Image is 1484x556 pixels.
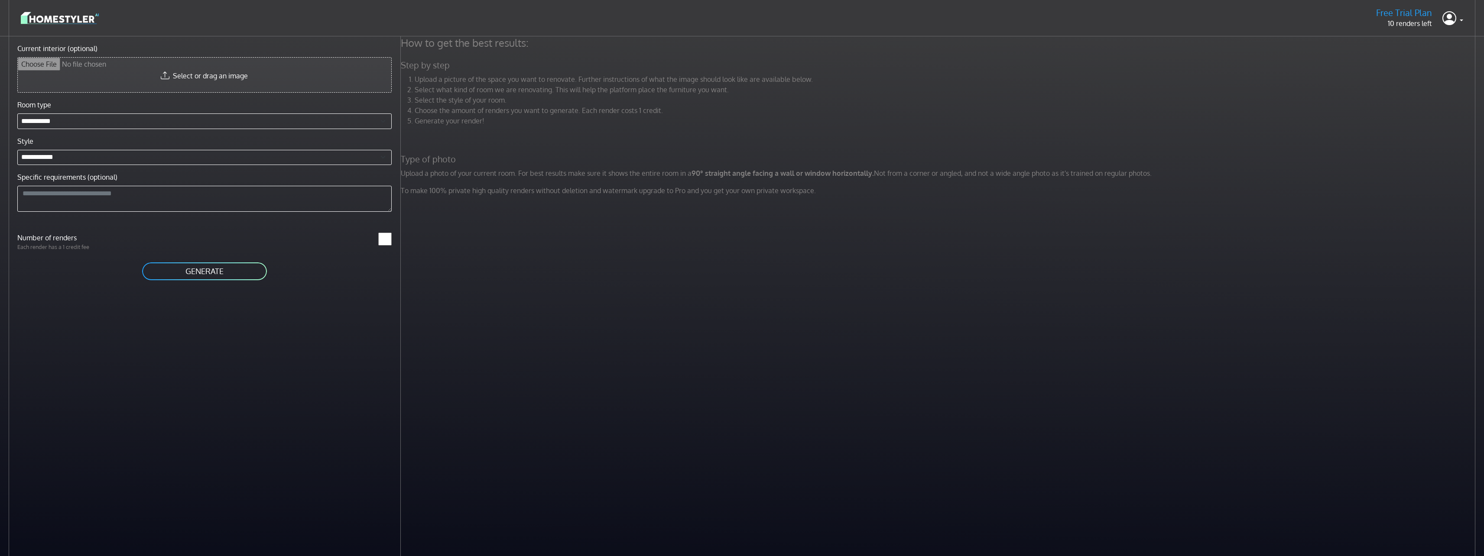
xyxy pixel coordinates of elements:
li: Select the style of your room. [415,95,1478,105]
label: Number of renders [12,233,205,243]
label: Room type [17,100,51,110]
h5: Type of photo [396,154,1483,165]
p: To make 100% private high quality renders without deletion and watermark upgrade to Pro and you g... [396,185,1483,196]
li: Select what kind of room we are renovating. This will help the platform place the furniture you w... [415,84,1478,95]
li: Generate your render! [415,116,1478,126]
p: Each render has a 1 credit fee [12,243,205,251]
label: Current interior (optional) [17,43,97,54]
li: Upload a picture of the space you want to renovate. Further instructions of what the image should... [415,74,1478,84]
label: Specific requirements (optional) [17,172,117,182]
p: 10 renders left [1376,18,1432,29]
label: Style [17,136,33,146]
h5: Free Trial Plan [1376,7,1432,18]
strong: 90° straight angle facing a wall or window horizontally. [692,169,874,178]
button: GENERATE [141,262,268,281]
p: Upload a photo of your current room. For best results make sure it shows the entire room in a Not... [396,168,1483,178]
h5: Step by step [396,60,1483,71]
img: logo-3de290ba35641baa71223ecac5eacb59cb85b4c7fdf211dc9aaecaaee71ea2f8.svg [21,10,99,26]
li: Choose the amount of renders you want to generate. Each render costs 1 credit. [415,105,1478,116]
h4: How to get the best results: [396,36,1483,49]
